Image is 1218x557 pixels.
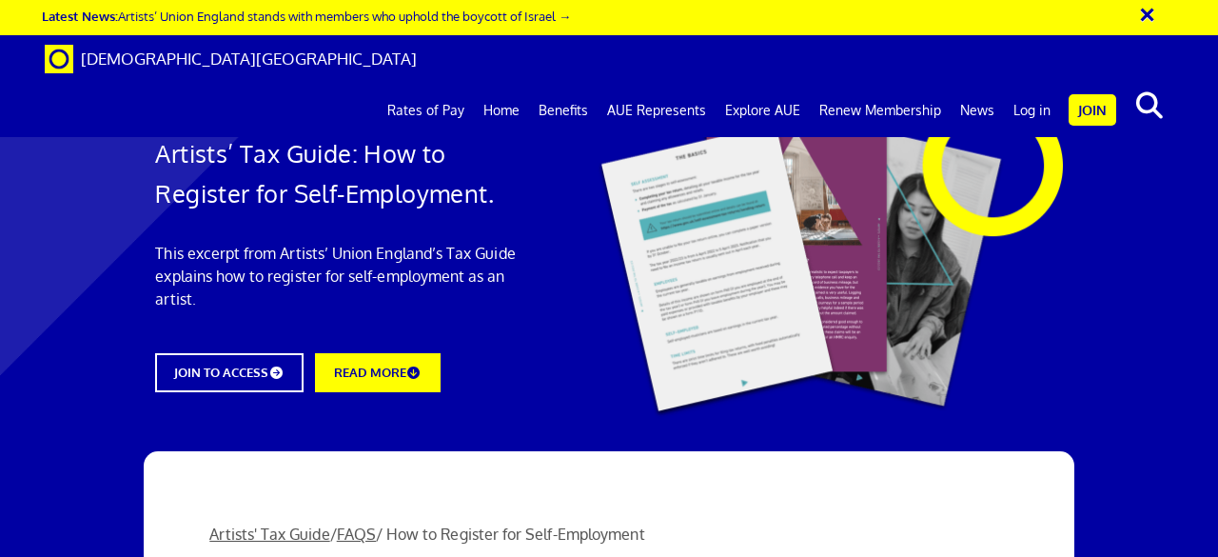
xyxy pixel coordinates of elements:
h1: Artists’ Tax Guide: How to Register for Self-Employment. [155,133,517,213]
a: Renew Membership [810,87,951,134]
a: FAQS [337,525,376,544]
strong: Latest News: [42,8,118,24]
a: Explore AUE [716,87,810,134]
a: Log in [1004,87,1060,134]
a: AUE Represents [598,87,716,134]
p: This excerpt from Artists’ Union England’s Tax Guide explains how to register for self-employment... [155,242,517,310]
span: / / How to Register for Self-Employment [209,525,644,544]
a: Home [474,87,529,134]
a: READ MORE [315,353,441,392]
a: Latest News:Artists’ Union England stands with members who uphold the boycott of Israel → [42,8,571,24]
a: Artists' Tax Guide [209,525,329,544]
span: [DEMOGRAPHIC_DATA][GEOGRAPHIC_DATA] [81,49,417,69]
a: News [951,87,1004,134]
a: Join [1069,94,1116,126]
button: search [1120,86,1178,126]
a: Rates of Pay [378,87,474,134]
a: JOIN TO ACCESS [155,353,303,392]
a: Benefits [529,87,598,134]
a: Brand [DEMOGRAPHIC_DATA][GEOGRAPHIC_DATA] [30,35,431,83]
